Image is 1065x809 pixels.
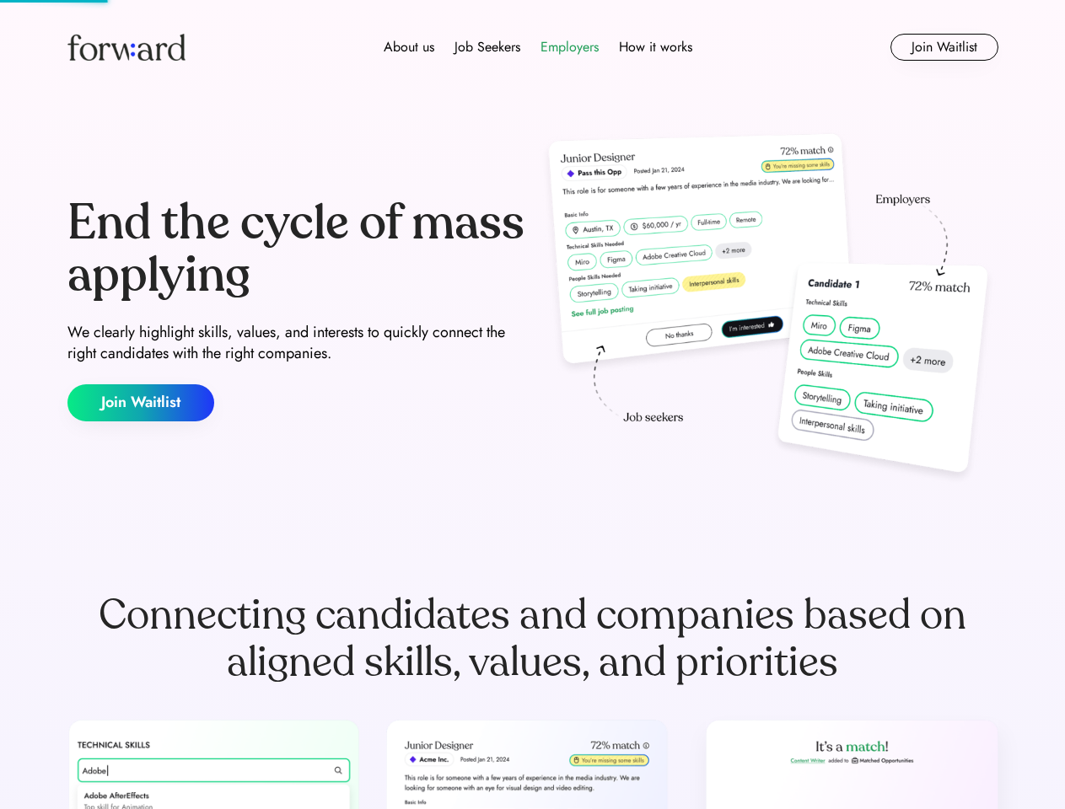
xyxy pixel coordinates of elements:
[67,322,526,364] div: We clearly highlight skills, values, and interests to quickly connect the right candidates with t...
[67,384,214,421] button: Join Waitlist
[890,34,998,61] button: Join Waitlist
[540,128,998,490] img: hero-image.png
[455,37,520,57] div: Job Seekers
[619,37,692,57] div: How it works
[541,37,599,57] div: Employers
[67,34,186,61] img: Forward logo
[67,197,526,301] div: End the cycle of mass applying
[67,592,998,686] div: Connecting candidates and companies based on aligned skills, values, and priorities
[384,37,434,57] div: About us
